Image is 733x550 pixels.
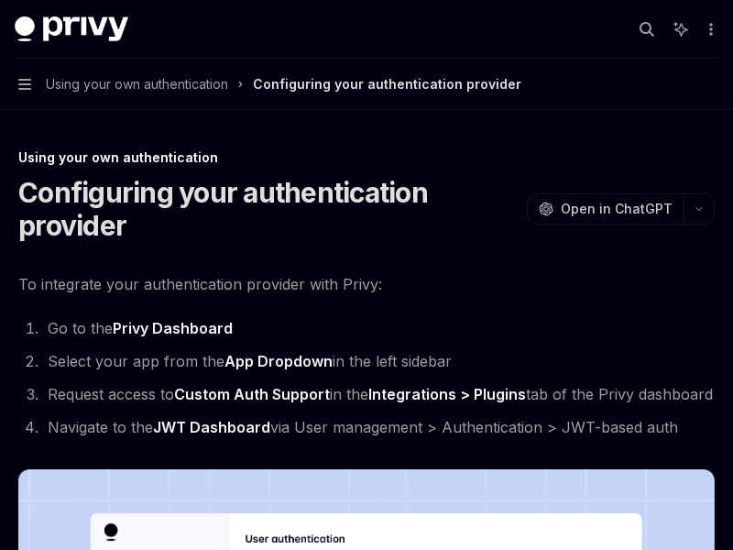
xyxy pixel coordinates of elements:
[42,348,715,374] li: Select your app from the in the left sidebar
[18,148,715,167] div: Using your own authentication
[113,319,233,337] strong: Privy Dashboard
[18,176,520,242] h1: Configuring your authentication provider
[18,271,715,297] span: To integrate your authentication provider with Privy:
[113,319,233,338] a: Privy Dashboard
[561,200,673,218] span: Open in ChatGPT
[42,381,715,407] li: Request access to in the tab of the Privy dashboard
[42,414,715,440] li: Navigate to the via User management > Authentication > JWT-based auth
[153,418,270,437] a: JWT Dashboard
[253,73,521,95] div: Configuring your authentication provider
[174,385,330,403] strong: Custom Auth Support
[527,193,684,225] button: Open in ChatGPT
[42,315,715,341] li: Go to the
[700,16,718,42] button: More actions
[368,385,526,404] a: Integrations > Plugins
[224,352,333,370] strong: App Dropdown
[46,73,228,95] span: Using your own authentication
[15,16,128,42] img: dark logo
